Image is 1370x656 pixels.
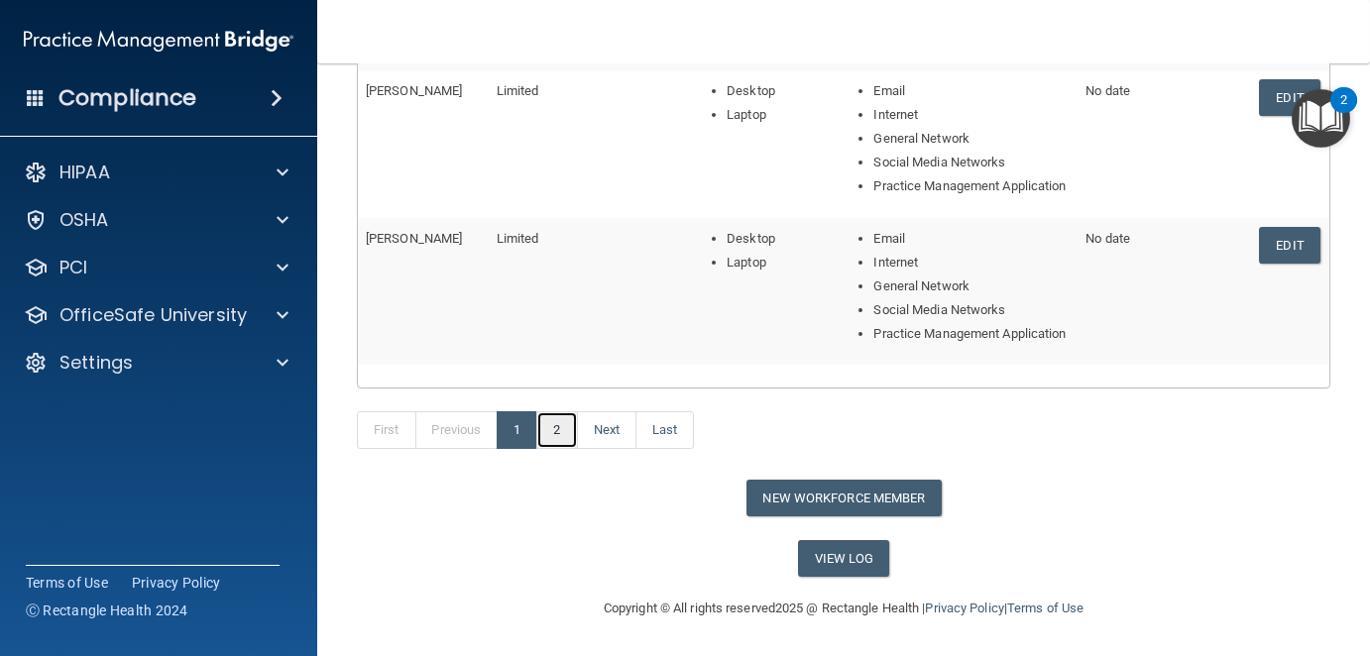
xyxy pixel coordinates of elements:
a: Terms of Use [26,573,108,593]
div: Copyright © All rights reserved 2025 @ Rectangle Health | | [482,577,1205,640]
a: Previous [415,411,499,449]
a: OfficeSafe University [24,303,288,327]
span: [PERSON_NAME] [366,83,462,98]
a: Next [577,411,636,449]
li: Desktop [727,227,818,251]
a: Settings [24,351,288,375]
li: Practice Management Application [873,174,1070,198]
span: No date [1085,231,1130,246]
a: Last [635,411,694,449]
p: HIPAA [59,161,110,184]
p: Settings [59,351,133,375]
li: General Network [873,274,1070,298]
li: Practice Management Application [873,322,1070,346]
a: 1 [497,411,537,449]
span: Ⓒ Rectangle Health 2024 [26,601,188,620]
li: Laptop [727,103,818,127]
a: 2 [536,411,577,449]
a: Terms of Use [1007,601,1084,615]
li: Internet [873,103,1070,127]
a: View Log [798,540,890,577]
a: Edit [1259,79,1319,116]
a: Privacy Policy [925,601,1003,615]
li: Internet [873,251,1070,274]
button: New Workforce Member [746,480,942,516]
li: Social Media Networks [873,298,1070,322]
p: OSHA [59,208,109,232]
a: HIPAA [24,161,288,184]
div: 2 [1340,100,1347,126]
li: Email [873,227,1070,251]
li: Email [873,79,1070,103]
li: Desktop [727,79,818,103]
li: General Network [873,127,1070,151]
p: OfficeSafe University [59,303,247,327]
p: PCI [59,256,87,279]
a: OSHA [24,208,288,232]
li: Laptop [727,251,818,274]
button: Open Resource Center, 2 new notifications [1292,89,1350,148]
a: Edit [1259,227,1319,264]
li: Social Media Networks [873,151,1070,174]
span: Limited [497,83,539,98]
a: First [357,411,416,449]
span: No date [1085,83,1130,98]
a: Privacy Policy [132,573,221,593]
span: [PERSON_NAME] [366,231,462,246]
span: Limited [497,231,539,246]
a: PCI [24,256,288,279]
img: PMB logo [24,21,293,60]
h4: Compliance [58,84,196,112]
